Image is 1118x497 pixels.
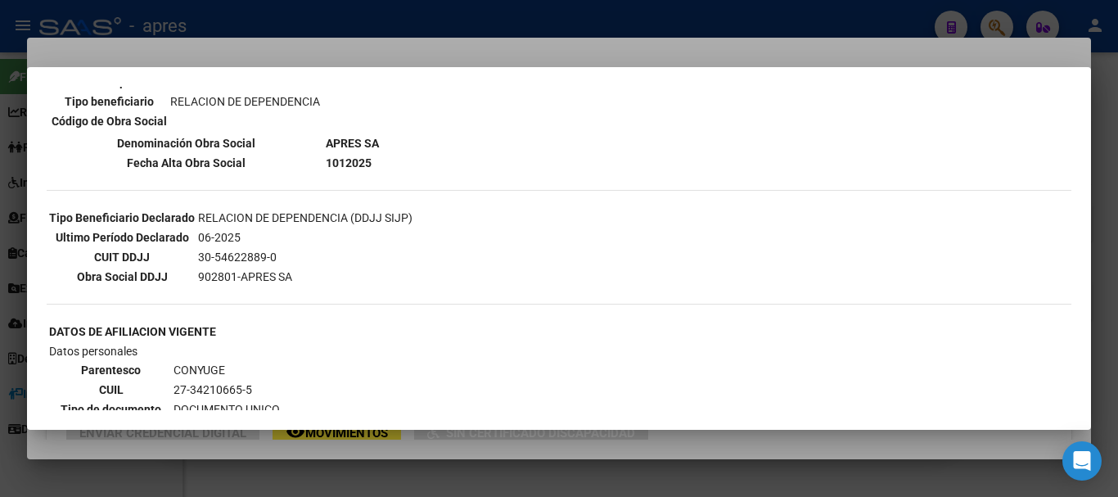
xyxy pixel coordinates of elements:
th: Fecha Alta Obra Social [48,154,323,172]
td: 06-2025 [197,228,413,246]
th: Tipo Beneficiario Declarado [48,209,196,227]
td: 27-34210665-5 [173,381,285,399]
td: CONYUGE [173,361,285,379]
th: Parentesco [51,361,171,379]
td: 30-54622889-0 [197,248,413,266]
td: DOCUMENTO UNICO [173,400,285,418]
th: Código de Obra Social [51,112,168,130]
th: Denominación Obra Social [48,134,323,152]
th: CUIT DDJJ [48,248,196,266]
b: APRES SA [326,137,379,150]
th: Tipo de documento [51,400,171,418]
th: Obra Social DDJJ [48,268,196,286]
b: 1012025 [326,156,372,169]
div: Open Intercom Messenger [1062,441,1102,481]
td: RELACION DE DEPENDENCIA (DDJJ SIJP) [197,209,413,227]
td: 902801-APRES SA [197,268,413,286]
th: Tipo beneficiario [51,93,168,111]
th: Ultimo Período Declarado [48,228,196,246]
th: CUIL [51,381,171,399]
td: RELACION DE DEPENDENCIA [169,93,321,111]
b: DATOS DE AFILIACION VIGENTE [49,325,216,338]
